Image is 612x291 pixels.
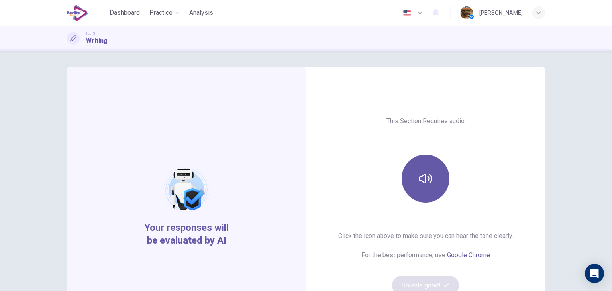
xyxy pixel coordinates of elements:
div: Open Intercom Messenger [585,264,604,283]
h6: For the best performance, use [361,250,490,260]
div: [PERSON_NAME] [479,8,523,18]
span: Practice [149,8,173,18]
img: Profile picture [460,6,473,19]
img: EduSynch logo [67,5,88,21]
h1: Writing [86,36,108,46]
button: Practice [146,6,183,20]
a: Google Chrome [447,251,490,259]
span: Analysis [189,8,213,18]
h6: Click the icon above to make sure you can hear the tone clearly. [338,231,513,241]
button: Analysis [186,6,216,20]
span: Your responses will be evaluated by AI [138,221,235,247]
a: EduSynch logo [67,5,106,21]
span: IELTS [86,31,95,36]
button: Dashboard [106,6,143,20]
img: robot icon [161,164,212,215]
span: Dashboard [110,8,140,18]
img: en [402,10,412,16]
h6: This Section Requires audio [386,116,465,126]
